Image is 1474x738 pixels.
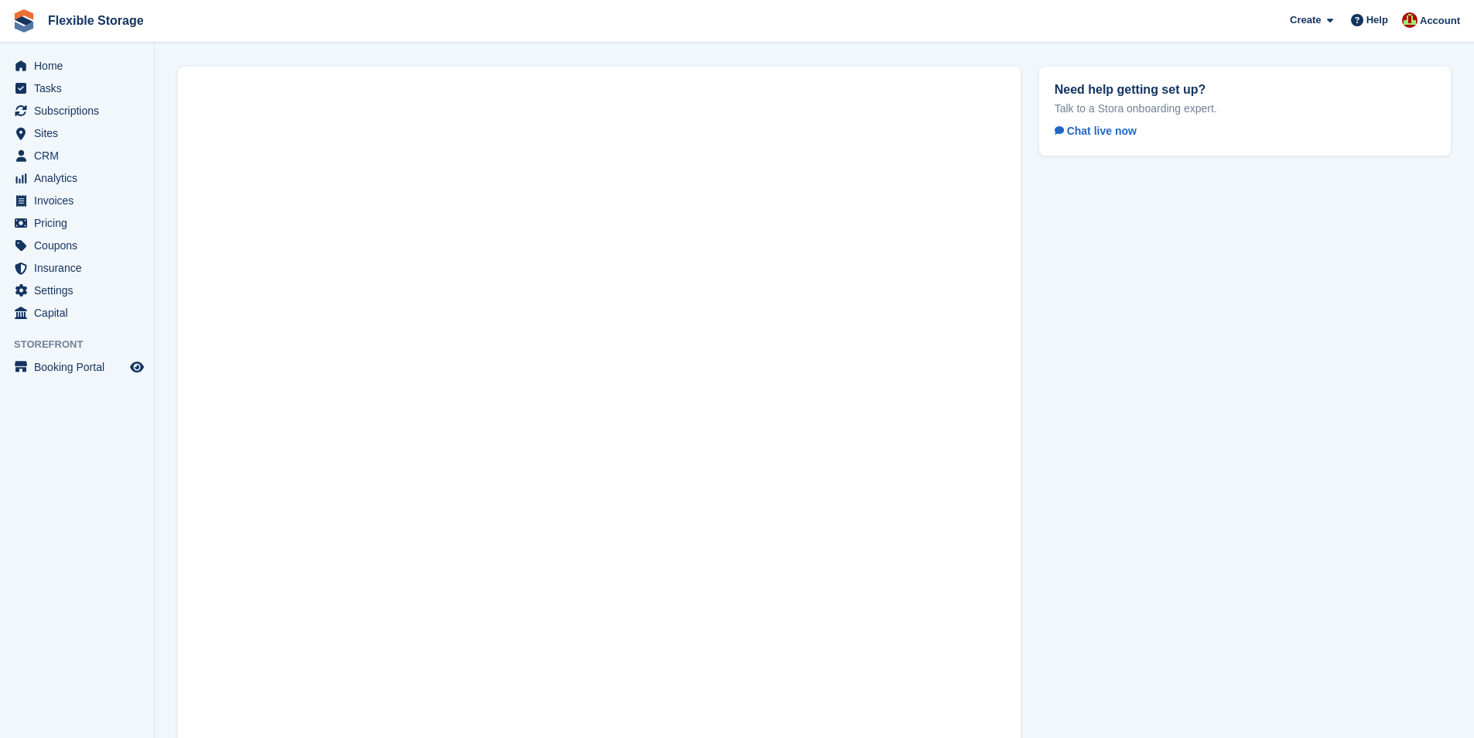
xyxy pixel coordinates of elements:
[34,145,127,166] span: CRM
[1420,13,1460,29] span: Account
[34,55,127,77] span: Home
[8,77,146,99] a: menu
[34,122,127,144] span: Sites
[34,190,127,211] span: Invoices
[34,302,127,324] span: Capital
[1055,122,1149,140] a: Chat live now
[34,77,127,99] span: Tasks
[1055,82,1435,97] h2: Need help getting set up?
[1366,12,1388,28] span: Help
[8,190,146,211] a: menu
[34,280,127,301] span: Settings
[34,212,127,234] span: Pricing
[8,55,146,77] a: menu
[128,358,146,376] a: Preview store
[34,356,127,378] span: Booking Portal
[34,100,127,122] span: Subscriptions
[8,302,146,324] a: menu
[8,100,146,122] a: menu
[1290,12,1321,28] span: Create
[42,8,150,33] a: Flexible Storage
[8,257,146,279] a: menu
[34,235,127,256] span: Coupons
[8,167,146,189] a: menu
[1055,125,1137,137] span: Chat live now
[8,212,146,234] a: menu
[14,337,154,352] span: Storefront
[8,280,146,301] a: menu
[8,235,146,256] a: menu
[8,122,146,144] a: menu
[1402,12,1418,28] img: David Jones
[1055,101,1435,115] p: Talk to a Stora onboarding expert.
[8,145,146,166] a: menu
[34,257,127,279] span: Insurance
[12,9,36,33] img: stora-icon-8386f47178a22dfd0bd8f6a31ec36ba5ce8667c1dd55bd0f319d3a0aa187defe.svg
[34,167,127,189] span: Analytics
[8,356,146,378] a: menu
